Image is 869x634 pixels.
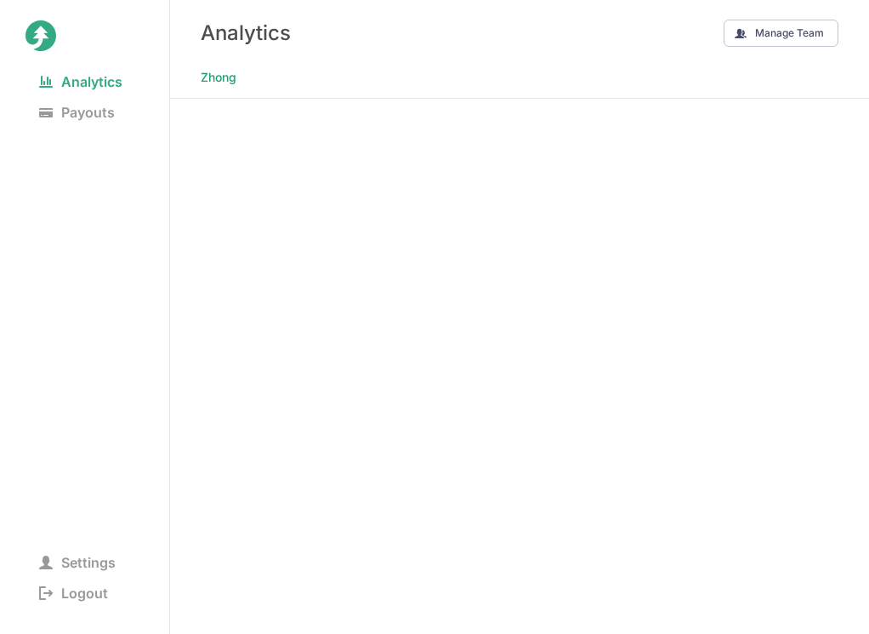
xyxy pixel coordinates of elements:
[26,70,136,94] span: Analytics
[201,20,291,45] h3: Analytics
[724,20,838,47] button: Manage Team
[26,581,122,605] span: Logout
[26,551,129,574] span: Settings
[26,100,128,124] span: Payouts
[201,66,236,89] span: Zhong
